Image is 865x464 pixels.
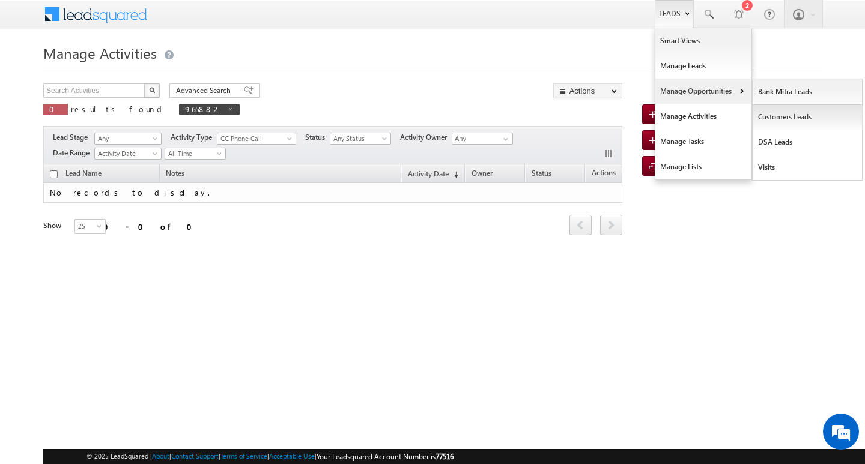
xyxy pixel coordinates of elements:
img: d_60004797649_company_0_60004797649 [20,63,50,79]
div: Show [43,220,65,231]
a: DSA Leads [753,130,863,155]
span: © 2025 LeadSquared | | | | | [86,451,454,462]
a: Manage Opportunities [655,79,751,104]
td: No records to display. [43,183,622,203]
a: Any Status [330,133,391,145]
a: Show All Items [497,133,512,145]
a: Manage Leads [655,53,751,79]
div: Minimize live chat window [197,6,226,35]
a: Terms of Service [220,452,267,460]
span: 965882 [185,104,222,114]
textarea: Type your message and hit 'Enter' [16,111,219,360]
span: Owner [472,169,493,178]
span: Manage Activities [43,43,157,62]
a: Manage Tasks [655,129,751,154]
input: Check all records [50,170,58,178]
a: next [600,216,622,235]
a: Bank Mitra Leads [753,79,863,104]
span: (sorted descending) [449,170,458,179]
span: Advanced Search [176,85,234,96]
span: 0 [49,104,62,114]
em: Start Chat [163,370,218,386]
span: Status [305,132,330,143]
a: All Time [165,148,226,160]
span: Activity Date [95,148,157,159]
span: Status [532,169,551,178]
span: Notes [160,167,190,182]
span: Actions [586,166,622,182]
span: Lead Stage [53,132,93,143]
input: Type to Search [452,133,513,145]
span: 77516 [436,452,454,461]
span: Activity Type [171,132,217,143]
a: Acceptable Use [269,452,315,460]
span: All Time [165,148,222,159]
span: CC Phone Call [217,133,290,144]
a: Customers Leads [753,104,863,130]
span: Lead Name [59,167,108,182]
a: Manage Lists [655,154,751,179]
a: Activity Date [94,148,162,160]
a: Any [94,133,162,145]
button: Actions [553,83,622,98]
span: next [600,215,622,235]
a: Smart Views [655,28,751,53]
span: Any [95,133,157,144]
a: 25 [74,219,106,234]
a: About [152,452,169,460]
a: Contact Support [171,452,219,460]
a: prev [569,216,592,235]
a: Visits [753,155,863,180]
span: Your Leadsquared Account Number is [317,452,454,461]
img: Search [149,87,155,93]
div: 0 - 0 of 0 [103,220,199,234]
span: results found [71,104,166,114]
span: Any Status [330,133,387,144]
span: prev [569,215,592,235]
span: Activity Owner [400,132,452,143]
a: Activity Date(sorted descending) [402,167,464,182]
div: Chat with us now [62,63,202,79]
span: 25 [75,221,107,232]
a: CC Phone Call [217,133,296,145]
a: Manage Activities [655,104,751,129]
span: Date Range [53,148,94,158]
